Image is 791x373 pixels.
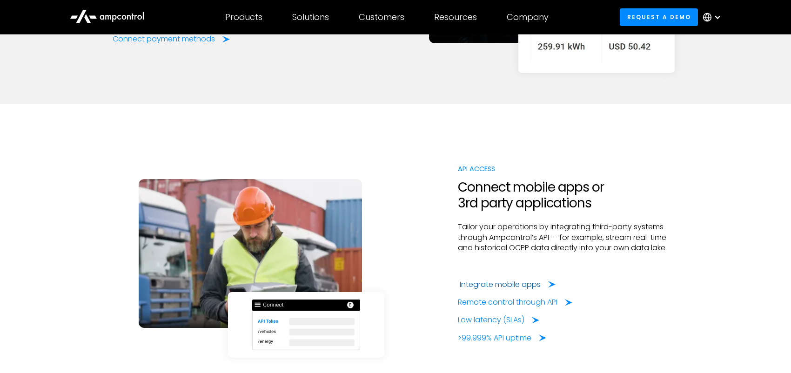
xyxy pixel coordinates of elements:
[620,8,698,26] a: Request a demo
[526,15,667,66] img: Energy Cost for EV Charging
[434,12,477,22] div: Resources
[458,315,524,325] div: Low latency (SLAs)
[458,333,546,343] a: >99.999% API uptime
[225,12,262,22] div: Products
[292,12,329,22] div: Solutions
[458,315,539,325] a: Low latency (SLAs)
[507,12,549,22] div: Company
[458,297,572,307] a: Remote control through API
[458,297,557,307] div: Remote control through API
[460,280,556,290] a: Integrate mobile apps
[113,34,215,44] div: Connect payment methods
[359,12,404,22] div: Customers
[139,179,362,328] img: Ampcontrol OCPP API Access
[458,180,678,211] h2: Connect mobile apps or 3rd party applications
[460,280,541,290] div: Integrate mobile apps
[235,300,377,350] img: Connect API to OCPP Server
[113,34,230,44] a: Connect payment methods
[458,222,678,253] p: Tailor your operations by integrating third-party systems through Ampcontrol’s API — for example,...
[458,164,678,174] div: API access
[458,333,531,343] div: >99.999% API uptime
